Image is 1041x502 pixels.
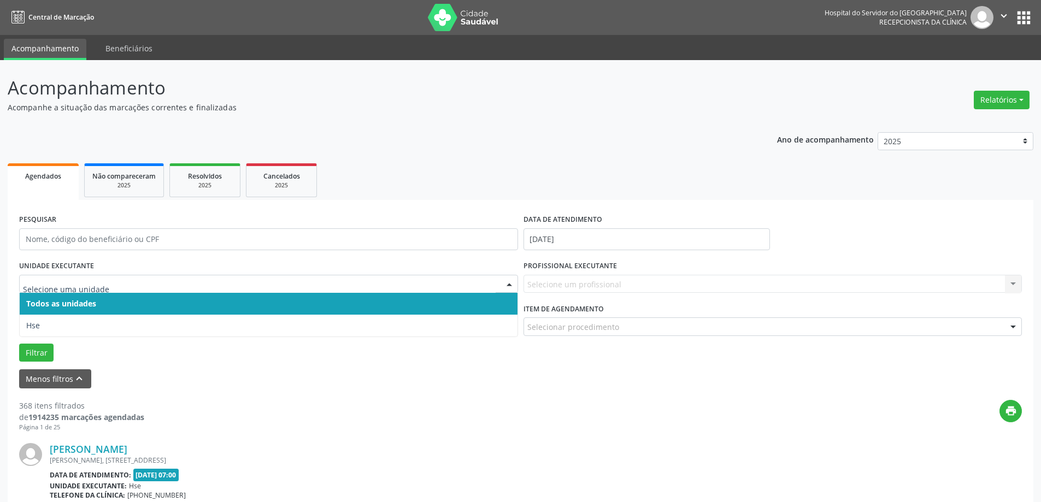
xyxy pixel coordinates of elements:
[28,13,94,22] span: Central de Marcação
[8,74,726,102] p: Acompanhamento
[998,10,1010,22] i: 
[879,17,967,27] span: Recepcionista da clínica
[19,400,144,411] div: 368 itens filtrados
[825,8,967,17] div: Hospital do Servidor do [GEOGRAPHIC_DATA]
[127,491,186,500] span: [PHONE_NUMBER]
[777,132,874,146] p: Ano de acompanhamento
[19,344,54,362] button: Filtrar
[19,369,91,388] button: Menos filtroskeyboard_arrow_up
[19,443,42,466] img: img
[19,211,56,228] label: PESQUISAR
[8,8,94,26] a: Central de Marcação
[178,181,232,190] div: 2025
[19,228,518,250] input: Nome, código do beneficiário ou CPF
[263,172,300,181] span: Cancelados
[524,258,617,275] label: PROFISSIONAL EXECUTANTE
[254,181,309,190] div: 2025
[19,411,144,423] div: de
[188,172,222,181] span: Resolvidos
[26,298,96,309] span: Todos as unidades
[26,320,40,330] span: Hse
[524,211,602,228] label: DATA DE ATENDIMENTO
[25,172,61,181] span: Agendados
[8,102,726,113] p: Acompanhe a situação das marcações correntes e finalizadas
[73,373,85,385] i: keyboard_arrow_up
[50,481,127,491] b: Unidade executante:
[129,481,141,491] span: Hse
[1014,8,1033,27] button: apps
[527,321,619,333] span: Selecionar procedimento
[999,400,1022,422] button: print
[1005,405,1017,417] i: print
[92,181,156,190] div: 2025
[98,39,160,58] a: Beneficiários
[4,39,86,60] a: Acompanhamento
[28,412,144,422] strong: 1914235 marcações agendadas
[50,456,858,465] div: [PERSON_NAME], [STREET_ADDRESS]
[974,91,1030,109] button: Relatórios
[524,228,770,250] input: Selecione um intervalo
[133,469,179,481] span: [DATE] 07:00
[993,6,1014,29] button: 
[19,423,144,432] div: Página 1 de 25
[92,172,156,181] span: Não compareceram
[50,443,127,455] a: [PERSON_NAME]
[524,300,604,317] label: Item de agendamento
[19,258,94,275] label: UNIDADE EXECUTANTE
[50,491,125,500] b: Telefone da clínica:
[50,470,131,480] b: Data de atendimento:
[971,6,993,29] img: img
[23,279,496,300] input: Selecione uma unidade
